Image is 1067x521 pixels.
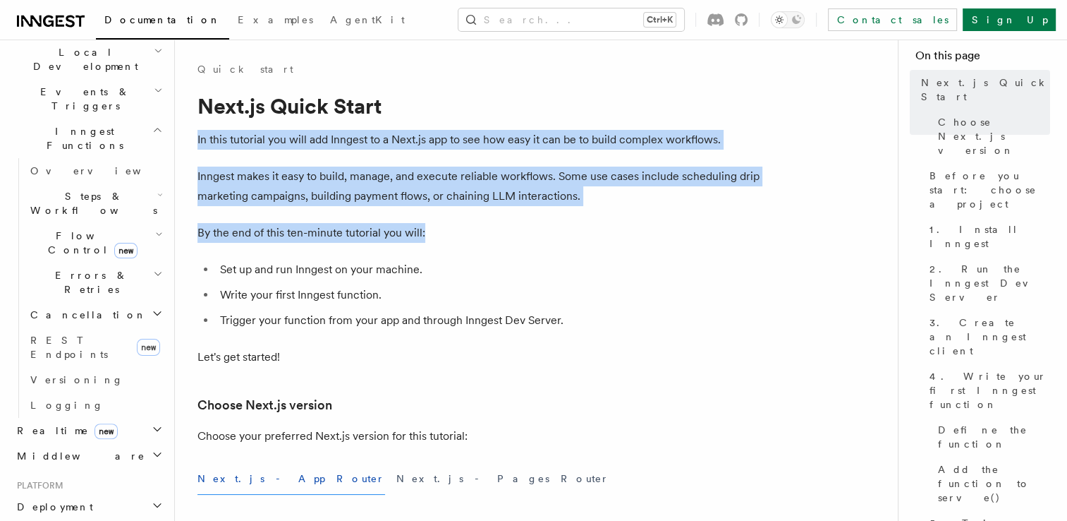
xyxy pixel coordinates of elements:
[197,130,762,150] p: In this tutorial you will add Inngest to a Next.js app to see how easy it can be to build complex...
[11,79,166,119] button: Events & Triggers
[25,189,157,217] span: Steps & Workflows
[197,426,762,446] p: Choose your preferred Next.js version for this tutorial:
[11,494,166,520] button: Deployment
[938,115,1050,157] span: Choose Next.js version
[11,500,93,514] span: Deployment
[11,85,154,113] span: Events & Triggers
[932,109,1050,163] a: Choose Next.js version
[929,369,1050,412] span: 4. Write your first Inngest function
[197,62,293,76] a: Quick start
[104,14,221,25] span: Documentation
[197,395,332,415] a: Choose Next.js version
[932,457,1050,510] a: Add the function to serve()
[25,223,166,263] button: Flow Controlnew
[322,4,413,38] a: AgentKit
[25,308,147,322] span: Cancellation
[924,364,1050,417] a: 4. Write your first Inngest function
[229,4,322,38] a: Examples
[11,124,152,152] span: Inngest Functions
[137,339,160,356] span: new
[11,119,166,158] button: Inngest Functions
[197,93,762,119] h1: Next.js Quick Start
[197,223,762,243] p: By the end of this ten-minute tutorial you will:
[924,256,1050,310] a: 2. Run the Inngest Dev Server
[924,310,1050,364] a: 3. Create an Inngest client
[929,222,1050,251] span: 1. Install Inngest
[30,165,176,176] span: Overview
[915,70,1050,109] a: Next.js Quick Start
[25,393,166,418] a: Logging
[938,423,1050,451] span: Define the function
[216,311,762,330] li: Trigger your function from your app and through Inngest Dev Server.
[11,424,118,438] span: Realtime
[25,302,166,328] button: Cancellation
[330,14,405,25] span: AgentKit
[828,8,957,31] a: Contact sales
[30,335,108,360] span: REST Endpoints
[11,45,154,73] span: Local Development
[25,263,166,302] button: Errors & Retries
[929,316,1050,358] span: 3. Create an Inngest client
[929,262,1050,304] span: 2. Run the Inngest Dev Server
[238,14,313,25] span: Examples
[96,4,229,40] a: Documentation
[197,167,762,206] p: Inngest makes it easy to build, manage, and execute reliable workflows. Some use cases include sc...
[458,8,684,31] button: Search...Ctrl+K
[25,328,166,367] a: REST Endpointsnew
[11,443,166,469] button: Middleware
[11,480,63,491] span: Platform
[921,76,1050,104] span: Next.js Quick Start
[216,285,762,305] li: Write your first Inngest function.
[963,8,1056,31] a: Sign Up
[915,47,1050,70] h4: On this page
[932,417,1050,457] a: Define the function
[11,449,145,463] span: Middleware
[25,158,166,184] a: Overview
[216,260,762,280] li: Set up and run Inngest on your machine.
[396,463,609,495] button: Next.js - Pages Router
[30,400,104,411] span: Logging
[25,184,166,223] button: Steps & Workflows
[114,243,138,258] span: new
[94,424,118,439] span: new
[11,158,166,418] div: Inngest Functions
[644,13,676,27] kbd: Ctrl+K
[197,347,762,367] p: Let's get started!
[924,163,1050,217] a: Before you start: choose a project
[771,11,805,28] button: Toggle dark mode
[30,374,123,385] span: Versioning
[25,268,153,297] span: Errors & Retries
[11,40,166,79] button: Local Development
[197,463,385,495] button: Next.js - App Router
[929,169,1050,211] span: Before you start: choose a project
[25,229,155,257] span: Flow Control
[11,418,166,443] button: Realtimenew
[25,367,166,393] a: Versioning
[938,462,1050,505] span: Add the function to serve()
[924,217,1050,256] a: 1. Install Inngest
